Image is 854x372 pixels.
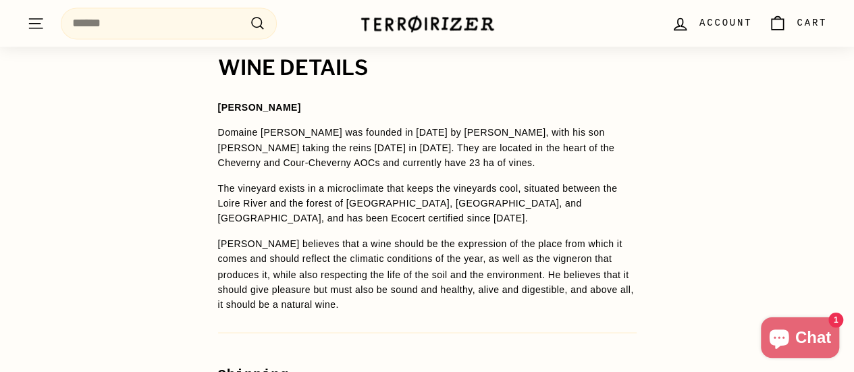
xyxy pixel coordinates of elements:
[218,102,301,113] strong: [PERSON_NAME]
[218,57,637,80] h2: WINE DETAILS
[663,3,760,43] a: Account
[797,16,827,30] span: Cart
[218,236,637,312] p: [PERSON_NAME] believes that a wine should be the expression of the place from which it comes and ...
[218,181,637,226] p: The vineyard exists in a microclimate that keeps the vineyards cool, situated between the Loire R...
[760,3,835,43] a: Cart
[699,16,752,30] span: Account
[757,317,843,361] inbox-online-store-chat: Shopify online store chat
[218,125,637,170] p: Domaine [PERSON_NAME] was founded in [DATE] by [PERSON_NAME], with his son [PERSON_NAME] taking t...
